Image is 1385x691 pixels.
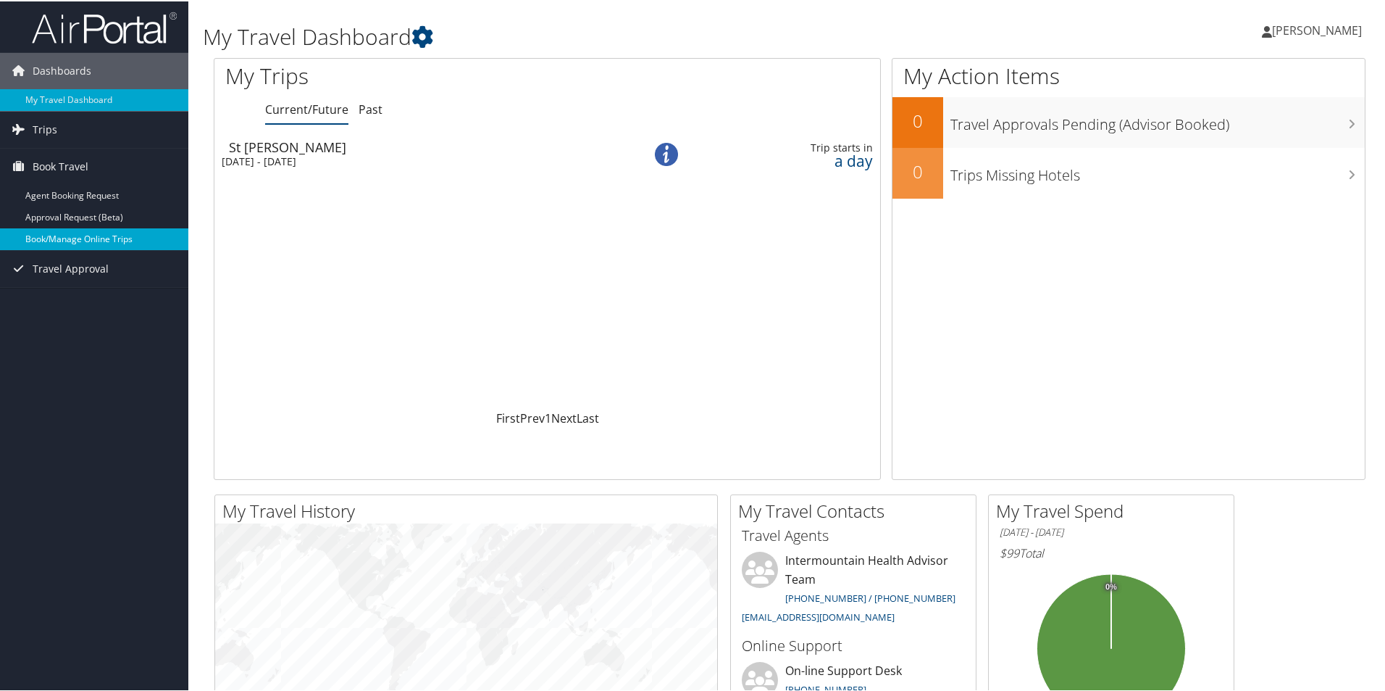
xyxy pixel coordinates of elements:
[551,409,577,425] a: Next
[950,157,1365,184] h3: Trips Missing Hotels
[892,146,1365,197] a: 0Trips Missing Hotels
[950,106,1365,133] h3: Travel Approvals Pending (Advisor Booked)
[742,634,965,655] h3: Online Support
[520,409,545,425] a: Prev
[33,110,57,146] span: Trips
[359,100,382,116] a: Past
[229,139,610,152] div: St [PERSON_NAME]
[1262,7,1376,51] a: [PERSON_NAME]
[892,107,943,132] h2: 0
[203,20,985,51] h1: My Travel Dashboard
[33,249,109,286] span: Travel Approval
[738,497,976,522] h2: My Travel Contacts
[225,59,592,90] h1: My Trips
[222,497,717,522] h2: My Travel History
[1000,544,1223,560] h6: Total
[1272,21,1362,37] span: [PERSON_NAME]
[892,59,1365,90] h1: My Action Items
[222,154,603,167] div: [DATE] - [DATE]
[785,590,955,603] a: [PHONE_NUMBER] / [PHONE_NUMBER]
[742,524,965,545] h3: Travel Agents
[724,140,873,153] div: Trip starts in
[545,409,551,425] a: 1
[496,409,520,425] a: First
[892,158,943,183] h2: 0
[655,141,678,165] img: alert-flat-solid-info.png
[742,609,895,622] a: [EMAIL_ADDRESS][DOMAIN_NAME]
[1000,544,1019,560] span: $99
[32,9,177,44] img: airportal-logo.png
[1105,582,1117,590] tspan: 0%
[996,497,1234,522] h2: My Travel Spend
[577,409,599,425] a: Last
[33,147,88,183] span: Book Travel
[265,100,348,116] a: Current/Future
[735,550,972,628] li: Intermountain Health Advisor Team
[724,153,873,166] div: a day
[1000,524,1223,538] h6: [DATE] - [DATE]
[33,51,91,88] span: Dashboards
[892,96,1365,146] a: 0Travel Approvals Pending (Advisor Booked)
